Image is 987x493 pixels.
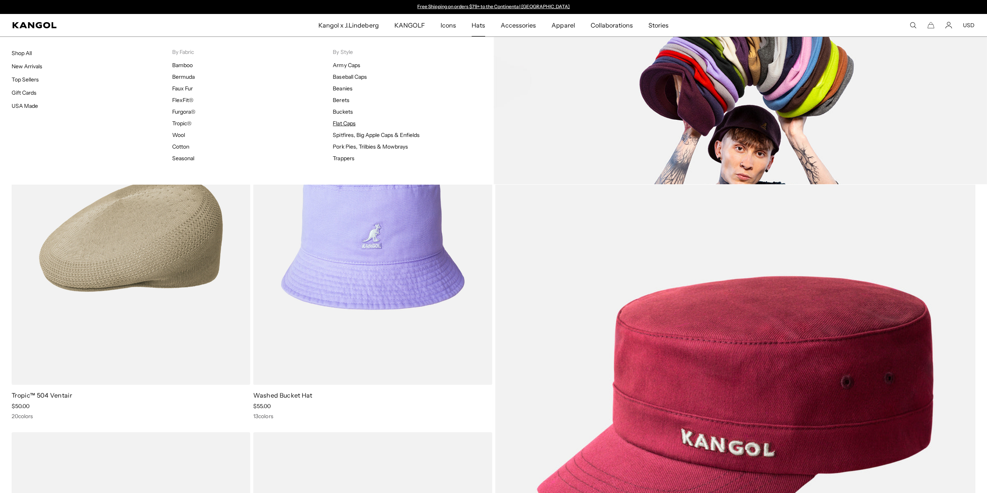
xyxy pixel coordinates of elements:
[333,131,420,138] a: Spitfires, Big Apple Caps & Enfields
[172,108,195,115] a: Furgora®
[333,62,360,69] a: Army Caps
[333,155,354,162] a: Trappers
[253,391,312,399] a: Washed Bucket Hat
[12,102,38,109] a: USA Made
[414,4,574,10] slideshow-component: Announcement bar
[417,3,570,9] a: Free Shipping on orders $79+ to the Continental [GEOGRAPHIC_DATA]
[12,76,39,83] a: Top Sellers
[172,131,185,138] a: Wool
[333,48,493,55] p: By Style
[253,85,492,385] img: Washed Bucket Hat
[253,403,271,410] span: $55.00
[909,22,916,29] summary: Search here
[12,50,32,57] a: Shop All
[414,4,574,10] div: 1 of 2
[333,108,353,115] a: Buckets
[172,73,195,80] a: Bermuda
[12,63,42,70] a: New Arrivals
[963,22,975,29] button: USD
[172,48,333,55] p: By Fabric
[464,14,493,36] a: Hats
[583,14,640,36] a: Collaborations
[172,143,189,150] a: Cotton
[414,4,574,10] div: Announcement
[12,85,250,385] img: Tropic™ 504 Ventair
[333,73,366,80] a: Baseball Caps
[12,413,250,420] div: 20 colors
[433,14,464,36] a: Icons
[318,14,379,36] span: Kangol x J.Lindeberg
[333,120,355,127] a: Flat Caps
[641,14,676,36] a: Stories
[394,14,425,36] span: KANGOLF
[551,14,575,36] span: Apparel
[333,85,352,92] a: Beanies
[590,14,633,36] span: Collaborations
[172,120,192,127] a: Tropic®
[172,155,194,162] a: Seasonal
[172,62,193,69] a: Bamboo
[172,97,194,104] a: FlexFit®
[501,14,536,36] span: Accessories
[12,403,29,410] span: $50.00
[441,14,456,36] span: Icons
[544,14,583,36] a: Apparel
[493,14,544,36] a: Accessories
[927,22,934,29] button: Cart
[12,89,36,96] a: Gift Cards
[945,22,952,29] a: Account
[12,391,72,399] a: Tropic™ 504 Ventair
[172,85,193,92] a: Faux Fur
[311,14,387,36] a: Kangol x J.Lindeberg
[648,14,669,36] span: Stories
[253,413,492,420] div: 13 colors
[12,22,211,28] a: Kangol
[386,14,432,36] a: KANGOLF
[333,143,408,150] a: Pork Pies, Trilbies & Mowbrays
[333,97,349,104] a: Berets
[472,14,485,36] span: Hats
